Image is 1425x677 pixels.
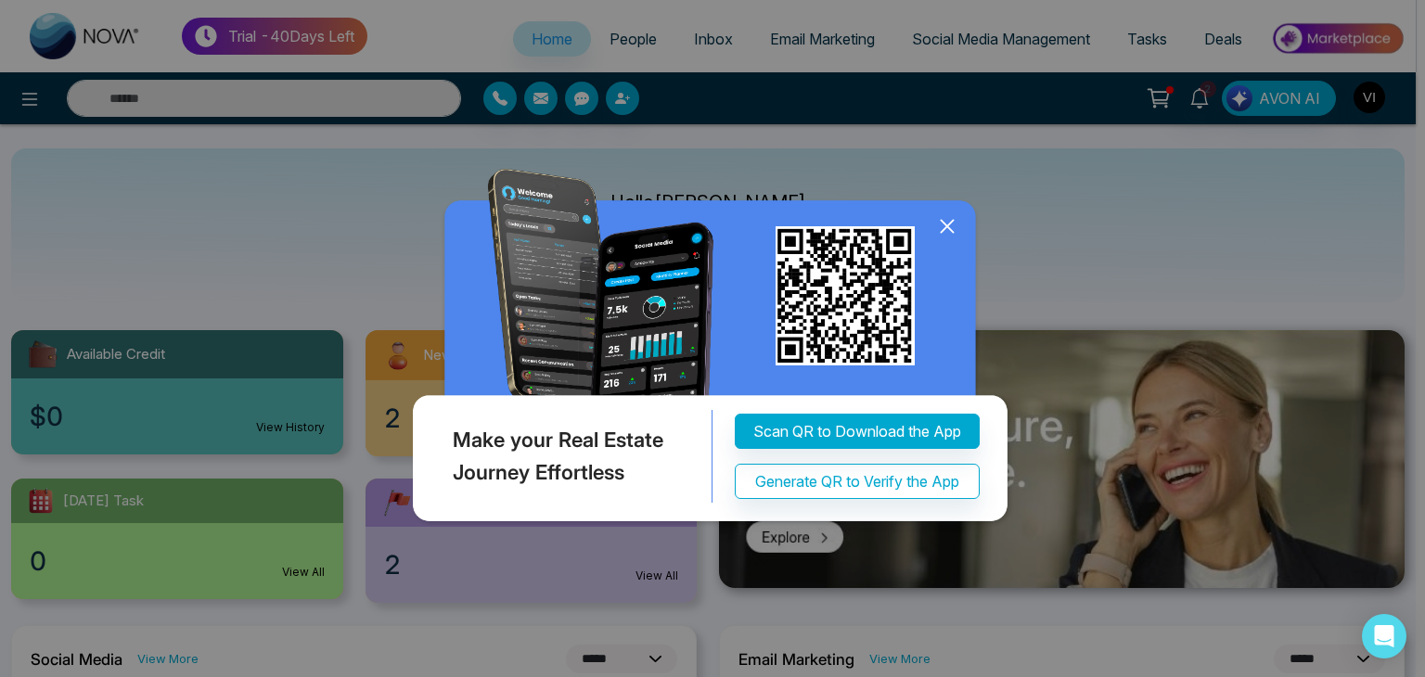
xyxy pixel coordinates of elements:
[776,226,915,365] img: qr_for_download_app.png
[408,169,1017,530] img: QRModal
[735,464,980,499] button: Generate QR to Verify the App
[1362,614,1406,658] div: Open Intercom Messenger
[735,414,980,449] button: Scan QR to Download the App
[408,410,712,503] div: Make your Real Estate Journey Effortless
